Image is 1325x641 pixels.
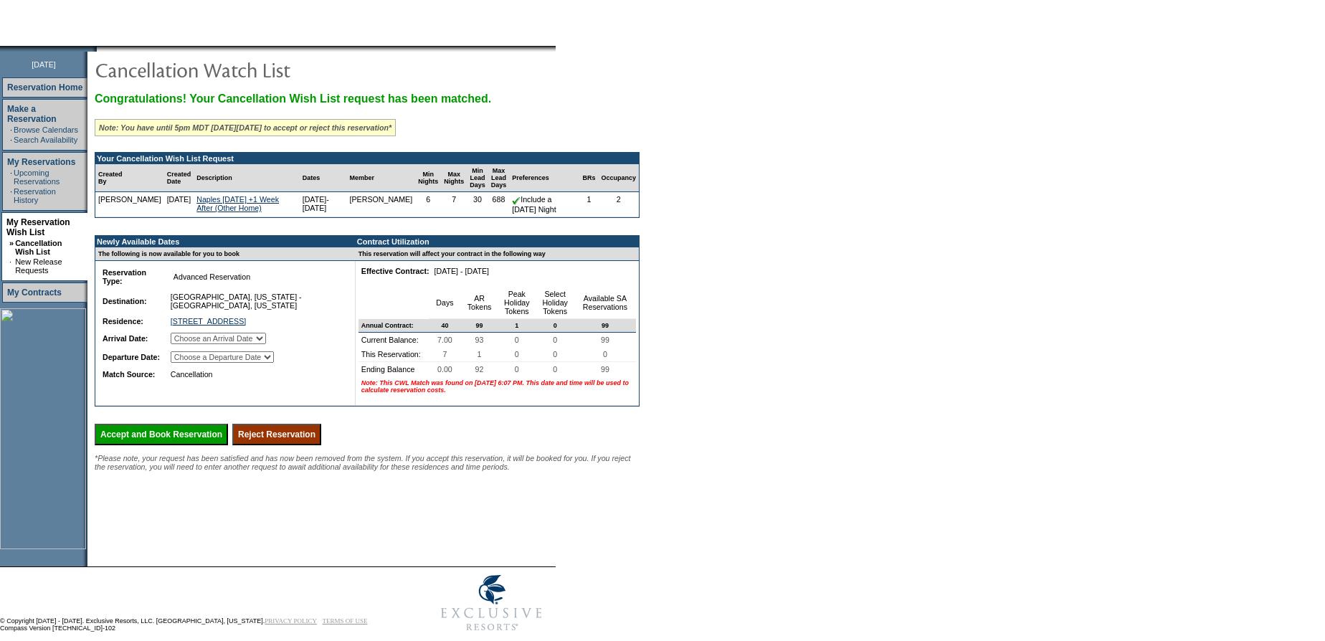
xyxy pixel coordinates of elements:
[440,347,450,361] span: 7
[347,164,416,192] td: Member
[103,353,160,361] b: Departure Date:
[171,270,253,284] span: Advanced Reservation
[600,347,610,361] span: 0
[550,362,560,376] span: 0
[512,333,522,347] span: 0
[512,319,521,332] span: 1
[467,192,488,217] td: 30
[168,367,343,381] td: Cancellation
[99,123,391,132] i: Note: You have until 5pm MDT [DATE][DATE] to accept or reject this reservation*
[196,195,279,212] a: Naples [DATE] +1 Week After (Other Home)
[103,297,147,305] b: Destination:
[498,287,536,319] td: Peak Holiday Tokens
[15,257,62,275] a: New Release Requests
[461,287,498,319] td: AR Tokens
[358,333,429,347] td: Current Balance:
[97,46,98,52] img: blank.gif
[427,567,556,639] img: Exclusive Resorts
[95,454,631,471] span: *Please note, your request has been satisfied and has now been removed from the system. If you ac...
[434,362,455,376] span: 0.00
[15,239,62,256] a: Cancellation Wish List
[103,317,143,326] b: Residence:
[361,267,429,275] b: Effective Contract:
[550,333,560,347] span: 0
[164,164,194,192] td: Created Date
[9,239,14,247] b: »
[14,168,60,186] a: Upcoming Reservations
[232,424,321,445] input: Reject Reservation
[10,125,12,134] td: ·
[512,362,522,376] span: 0
[356,236,639,247] td: Contract Utilization
[95,92,491,105] span: Congratulations! Your Cancellation Wish List request has been matched.
[441,192,467,217] td: 7
[164,192,194,217] td: [DATE]
[95,153,639,164] td: Your Cancellation Wish List Request
[14,125,78,134] a: Browse Calendars
[7,82,82,92] a: Reservation Home
[7,157,75,167] a: My Reservations
[358,376,636,397] td: Note: This CWL Match was found on [DATE] 6:07 PM. This date and time will be used to calculate re...
[356,247,639,261] td: This reservation will affect your contract in the following way
[415,192,441,217] td: 6
[488,192,510,217] td: 688
[472,362,487,376] span: 92
[95,55,381,84] img: pgTtlCancellationNotification.gif
[95,192,164,217] td: [PERSON_NAME]
[599,319,612,332] span: 99
[95,236,347,247] td: Newly Available Dates
[103,334,148,343] b: Arrival Date:
[598,164,639,192] td: Occupancy
[171,317,246,326] a: [STREET_ADDRESS]
[488,164,510,192] td: Max Lead Days
[103,268,146,285] b: Reservation Type:
[509,192,579,217] td: Include a [DATE] Night
[95,424,228,445] input: Accept and Book Reservation
[358,362,429,376] td: Ending Balance
[574,287,636,319] td: Available SA Reservations
[509,164,579,192] td: Preferences
[512,196,521,205] img: chkSmaller.gif
[358,347,429,362] td: This Reservation:
[6,217,70,237] a: My Reservation Wish List
[323,617,368,625] a: TERMS OF USE
[358,319,429,333] td: Annual Contract:
[598,333,612,347] span: 99
[550,347,560,361] span: 0
[415,164,441,192] td: Min Nights
[95,164,164,192] td: Created By
[429,287,461,319] td: Days
[551,319,560,332] span: 0
[441,164,467,192] td: Max Nights
[14,187,56,204] a: Reservation History
[103,370,155,379] b: Match Source:
[579,164,598,192] td: BRs
[10,168,12,186] td: ·
[7,104,57,124] a: Make a Reservation
[598,192,639,217] td: 2
[598,362,612,376] span: 99
[92,46,97,52] img: promoShadowLeftCorner.gif
[579,192,598,217] td: 1
[194,164,299,192] td: Description
[168,290,343,313] td: [GEOGRAPHIC_DATA], [US_STATE] - [GEOGRAPHIC_DATA], [US_STATE]
[473,319,486,332] span: 99
[7,288,62,298] a: My Contracts
[472,333,487,347] span: 93
[347,192,416,217] td: [PERSON_NAME]
[265,617,317,625] a: PRIVACY POLICY
[95,247,347,261] td: The following is now available for you to book
[300,164,347,192] td: Dates
[10,187,12,204] td: ·
[434,333,455,347] span: 7.00
[14,136,77,144] a: Search Availability
[467,164,488,192] td: Min Lead Days
[9,257,14,275] td: ·
[438,319,451,332] span: 40
[512,347,522,361] span: 0
[475,347,485,361] span: 1
[32,60,56,69] span: [DATE]
[10,136,12,144] td: ·
[536,287,574,319] td: Select Holiday Tokens
[434,267,490,275] nobr: [DATE] - [DATE]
